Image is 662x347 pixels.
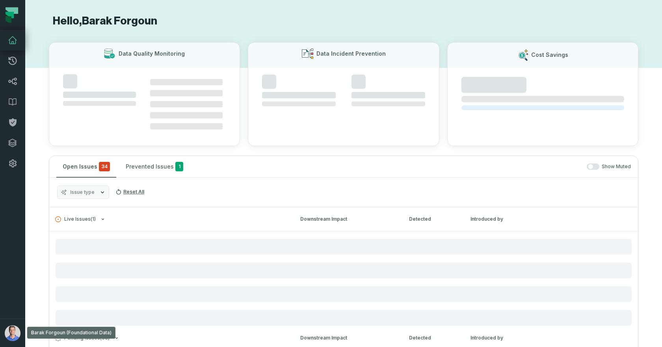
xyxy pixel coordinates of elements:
h3: Data Quality Monitoring [119,50,185,58]
div: Live Issues(1) [49,231,638,326]
h3: Cost Savings [531,51,568,59]
div: Downstream Impact [300,334,395,341]
img: avatar of Barak Forgoun [5,325,20,341]
div: Detected [409,216,456,223]
button: Cost Savings [447,42,638,146]
span: 1 [175,162,183,171]
button: Reset All [112,186,147,198]
button: Prevented Issues [119,156,190,177]
div: Detected [409,334,456,341]
div: Barak Forgoun (Foundational Data) [27,327,115,339]
h3: Data Incident Prevention [316,50,386,58]
span: Live Issues ( 1 ) [55,216,96,222]
div: Introduced by [470,334,541,341]
div: Show Muted [193,163,631,170]
button: Data Incident Prevention [248,42,439,146]
div: Introduced by [470,216,541,223]
button: Live Issues(1) [55,216,286,222]
span: Issue type [70,189,95,195]
div: Downstream Impact [300,216,395,223]
button: Data Quality Monitoring [49,42,240,146]
button: Issue type [57,186,109,199]
button: Open Issues [56,156,116,177]
button: Pending Issues(33) [55,335,286,341]
h1: Hello, Barak Forgoun [49,14,638,28]
span: critical issues and errors combined [99,162,110,171]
